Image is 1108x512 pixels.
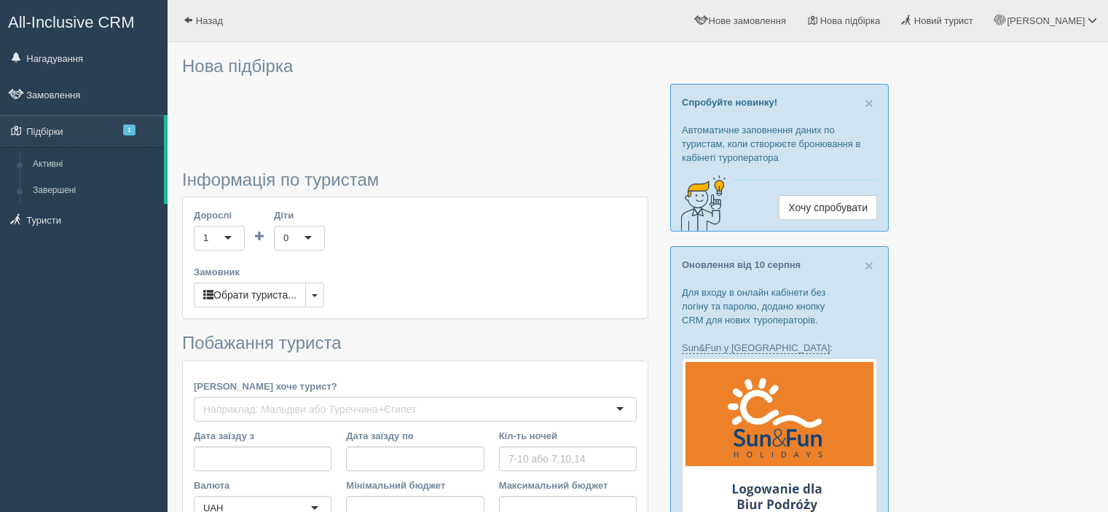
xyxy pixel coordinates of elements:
[865,258,873,273] button: Close
[499,429,637,443] label: Кіл-ть ночей
[346,478,484,492] label: Мінімальний бюджет
[914,15,973,26] span: Новий турист
[283,231,288,245] div: 0
[682,342,830,354] a: Sun&Fun у [GEOGRAPHIC_DATA]
[8,13,135,31] span: All-Inclusive CRM
[709,15,786,26] span: Нове замовлення
[682,95,877,109] p: Спробуйте новинку!
[682,259,801,270] a: Оновлення від 10 серпня
[682,123,877,165] p: Автоматичне заповнення даних по туристам, коли створюєте бронювання в кабінеті туроператора
[1,1,167,41] a: All-Inclusive CRM
[194,265,637,279] label: Замовник
[194,379,637,393] label: [PERSON_NAME] хоче турист?
[274,208,325,222] label: Діти
[682,285,877,327] p: Для входу в онлайн кабінети без логіну та паролю, додано кнопку CRM для нових туроператорів.
[203,402,422,417] input: Наприклад: Мальдіви або Туреччина+Єгипет
[346,429,484,443] label: Дата заїзду по
[196,15,223,26] span: Назад
[194,208,245,222] label: Дорослі
[182,170,648,189] h3: Інформація по туристам
[194,478,331,492] label: Валюта
[865,257,873,274] span: ×
[194,429,331,443] label: Дата заїзду з
[682,341,877,355] p: :
[865,95,873,111] span: ×
[182,333,342,353] span: Побажання туриста
[194,283,306,307] button: Обрати туриста...
[26,151,164,178] a: Активні
[865,95,873,111] button: Close
[123,125,135,135] span: 1
[671,174,729,232] img: creative-idea-2907357.png
[779,195,877,220] a: Хочу спробувати
[499,478,637,492] label: Максимальний бюджет
[1007,15,1085,26] span: [PERSON_NAME]
[203,231,208,245] div: 1
[499,446,637,471] input: 7-10 або 7,10,14
[182,57,648,76] h3: Нова підбірка
[820,15,881,26] span: Нова підбірка
[26,178,164,204] a: Завершені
